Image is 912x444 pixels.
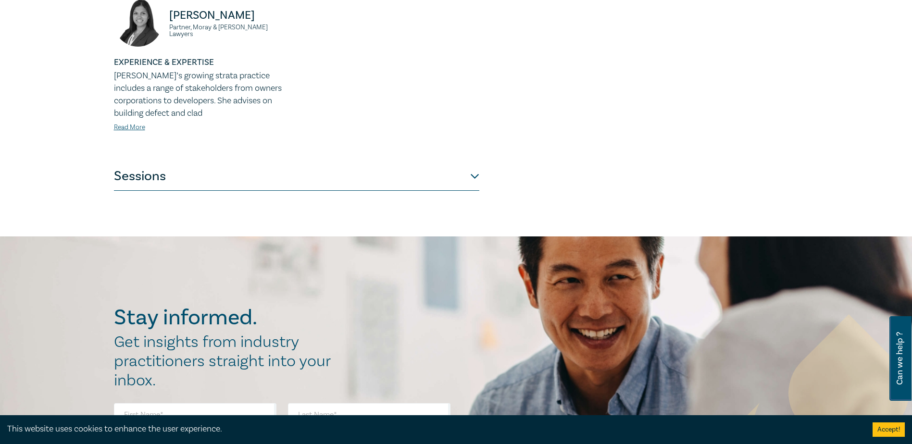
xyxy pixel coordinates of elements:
[114,305,341,330] h2: Stay informed.
[114,403,276,426] input: First Name*
[288,403,450,426] input: Last Name*
[873,422,905,437] button: Accept cookies
[169,8,291,23] p: [PERSON_NAME]
[114,70,291,120] p: [PERSON_NAME]’s growing strata practice includes a range of stakeholders from owners corporations...
[114,333,341,390] h2: Get insights from industry practitioners straight into your inbox.
[895,322,904,395] span: Can we help ?
[114,162,479,191] button: Sessions
[7,423,858,435] div: This website uses cookies to enhance the user experience.
[114,57,214,68] strong: EXPERIENCE & EXPERTISE
[114,123,145,132] a: Read More
[169,24,291,37] small: Partner, Moray & [PERSON_NAME] Lawyers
